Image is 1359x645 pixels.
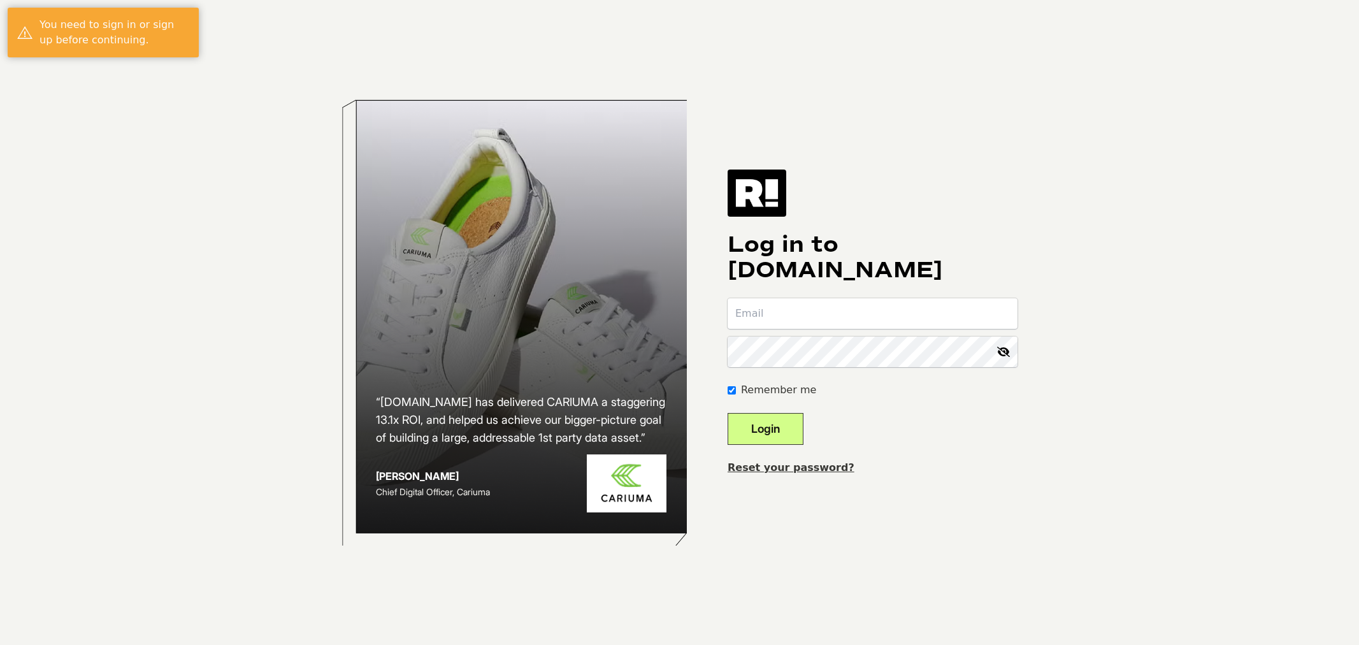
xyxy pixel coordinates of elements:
[376,486,490,497] span: Chief Digital Officer, Cariuma
[728,170,786,217] img: Retention.com
[376,393,666,447] h2: “[DOMAIN_NAME] has delivered CARIUMA a staggering 13.1x ROI, and helped us achieve our bigger-pic...
[376,470,459,482] strong: [PERSON_NAME]
[587,454,666,512] img: Cariuma
[728,413,803,445] button: Login
[728,298,1017,329] input: Email
[40,17,189,48] div: You need to sign in or sign up before continuing.
[728,232,1017,283] h1: Log in to [DOMAIN_NAME]
[741,382,816,398] label: Remember me
[728,461,854,474] a: Reset your password?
